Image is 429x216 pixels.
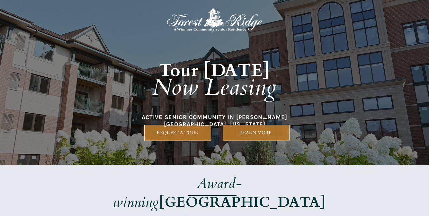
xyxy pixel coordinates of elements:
span: REQUEST A TOUR [145,130,211,135]
a: REQUEST A TOUR [144,125,211,141]
span: ACTIVE SENIOR COMMUNITY IN [PERSON_NAME][GEOGRAPHIC_DATA], [US_STATE] [142,114,287,128]
a: LEARN MORE [223,125,290,141]
strong: [GEOGRAPHIC_DATA] [159,193,326,212]
span: LEARN MORE [223,130,289,135]
em: Award-winning [113,174,242,212]
strong: Tour [DATE] [159,59,270,82]
em: Now Leasing [152,72,277,103]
